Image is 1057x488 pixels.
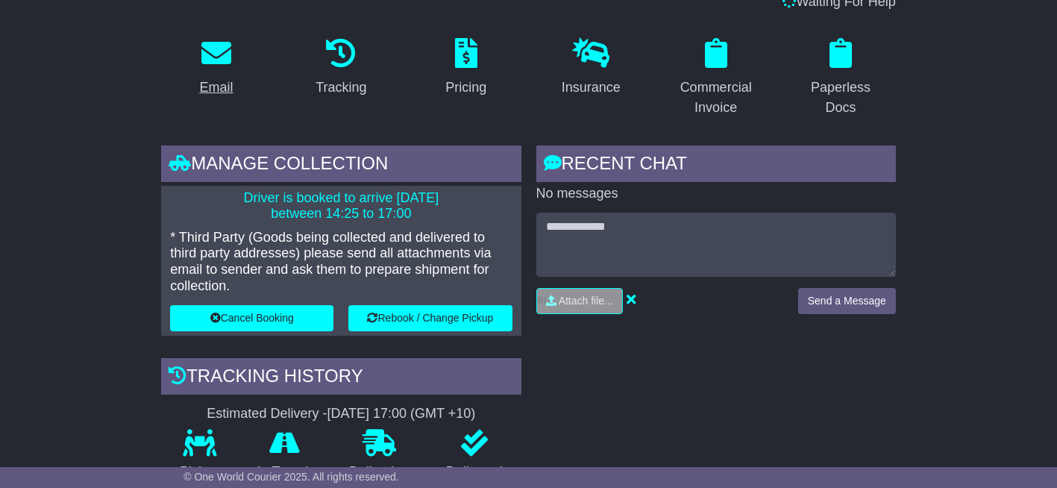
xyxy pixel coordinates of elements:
a: Commercial Invoice [661,33,771,123]
a: Pricing [436,33,496,103]
div: Tracking [316,78,366,98]
div: Paperless Docs [795,78,885,118]
div: RECENT CHAT [536,146,896,186]
a: Paperless Docs [785,33,895,123]
span: © One World Courier 2025. All rights reserved. [184,471,399,483]
div: Email [199,78,233,98]
div: Manage collection [161,146,521,186]
a: Insurance [552,33,630,103]
button: Cancel Booking [170,305,333,331]
div: [DATE] 17:00 (GMT +10) [327,406,475,422]
button: Rebook / Change Pickup [348,305,512,331]
p: * Third Party (Goods being collected and delivered to third party addresses) please send all atta... [170,230,512,294]
a: Email [189,33,242,103]
div: Pricing [445,78,486,98]
p: Delivering [330,464,427,481]
div: Commercial Invoice [671,78,761,118]
a: Tracking [306,33,376,103]
p: In Transit [239,464,331,481]
div: Tracking history [161,358,521,398]
p: No messages [536,186,896,202]
p: Driver is booked to arrive [DATE] between 14:25 to 17:00 [170,190,512,222]
div: Insurance [562,78,621,98]
div: Estimated Delivery - [161,406,521,422]
button: Send a Message [798,288,896,314]
p: Delivered [427,464,521,481]
p: Pickup [161,464,239,481]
